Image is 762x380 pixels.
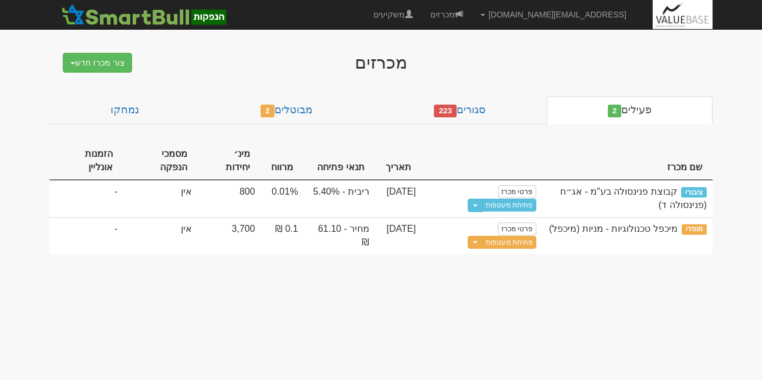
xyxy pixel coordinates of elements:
[549,224,678,234] span: מיכפל טכנולוגיות - מניות (מיכפל)
[181,187,192,196] span: אין
[115,223,117,236] span: -
[198,142,261,181] th: מינ׳ יחידות
[198,180,261,217] td: 800
[682,224,707,235] span: מוסדי
[547,96,713,124] a: פעילים
[63,53,132,73] button: צור מכרז חדש
[304,142,375,181] th: תנאי פתיחה
[434,105,457,117] span: 223
[49,142,123,181] th: הזמנות אונליין
[498,185,536,198] a: פרטי מכרז
[304,180,375,217] td: ריבית - 5.40%
[681,187,707,198] span: ציבורי
[375,180,422,217] td: [DATE]
[181,224,192,234] span: אין
[261,105,275,117] span: 2
[200,96,373,124] a: מבוטלים
[560,187,707,210] span: קבוצת פנינסולה בע"מ - אג״ח (פנינסולה ד)
[482,199,536,211] a: פתיחת מעטפות
[58,3,229,26] img: סמארטבול - מערכת לניהול הנפקות
[375,142,422,181] th: תאריך
[375,217,422,254] td: [DATE]
[304,217,375,254] td: מחיר - 61.10 ₪
[154,53,608,72] div: מכרזים
[608,105,622,117] span: 2
[482,236,536,249] a: פתיחת מעטפות
[123,142,198,181] th: מסמכי הנפקה
[198,217,261,254] td: 3,700
[49,96,200,124] a: נמחקו
[261,217,304,254] td: 0.1 ₪
[115,185,117,199] span: -
[261,180,304,217] td: 0.01%
[261,142,304,181] th: מרווח
[498,223,536,235] a: פרטי מכרז
[373,96,547,124] a: סגורים
[542,142,713,181] th: שם מכרז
